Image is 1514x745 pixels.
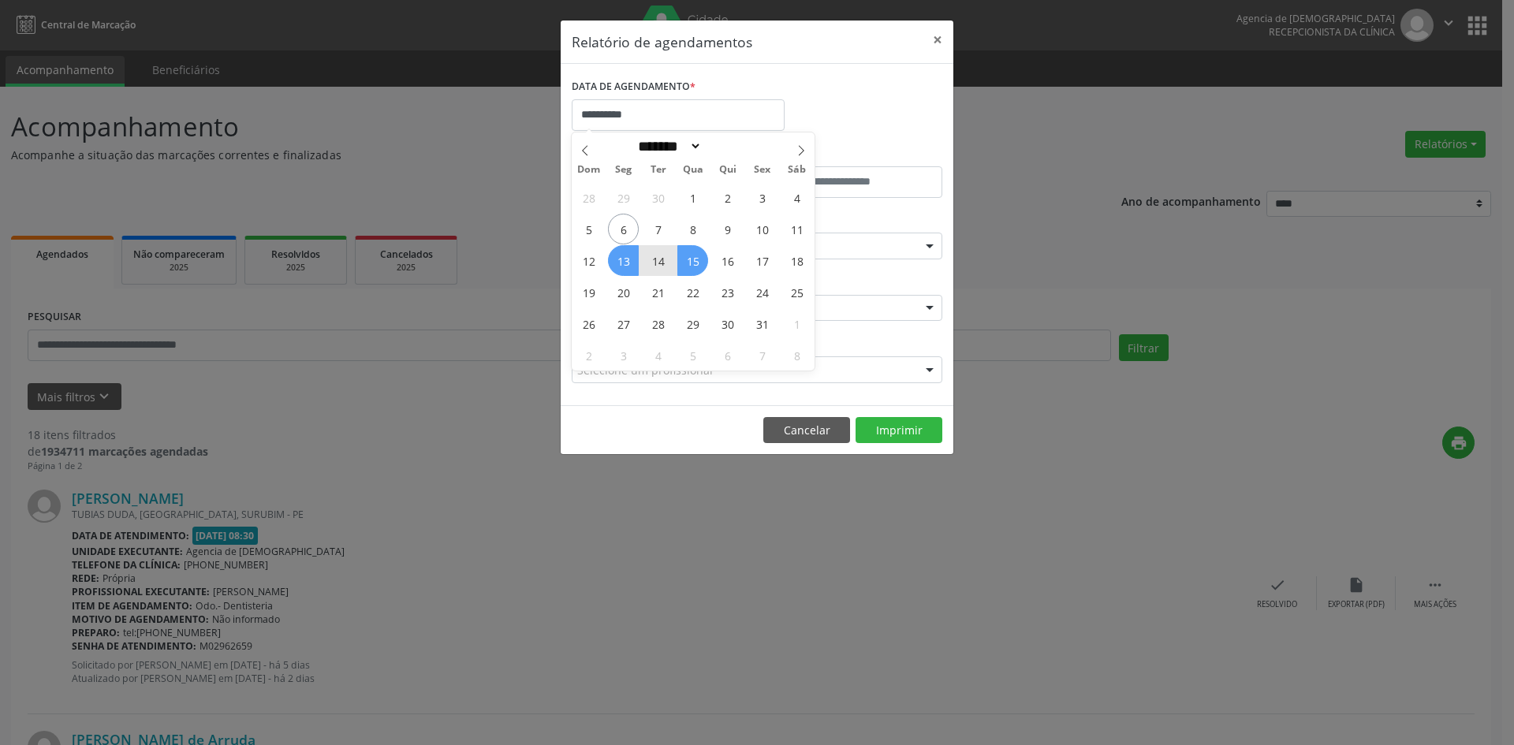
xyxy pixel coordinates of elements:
span: Outubro 9, 2025 [712,214,743,244]
span: Outubro 4, 2025 [781,182,812,213]
span: Selecione um profissional [577,362,713,378]
button: Close [922,20,953,59]
span: Novembro 6, 2025 [712,340,743,371]
select: Month [632,138,702,155]
span: Novembro 1, 2025 [781,308,812,339]
span: Setembro 29, 2025 [608,182,639,213]
span: Outubro 19, 2025 [573,277,604,307]
span: Outubro 14, 2025 [643,245,673,276]
button: Imprimir [856,417,942,444]
span: Novembro 7, 2025 [747,340,778,371]
span: Outubro 23, 2025 [712,277,743,307]
span: Outubro 30, 2025 [712,308,743,339]
span: Outubro 31, 2025 [747,308,778,339]
span: Outubro 25, 2025 [781,277,812,307]
span: Outubro 29, 2025 [677,308,708,339]
span: Novembro 5, 2025 [677,340,708,371]
span: Outubro 5, 2025 [573,214,604,244]
span: Setembro 28, 2025 [573,182,604,213]
span: Qui [710,165,745,175]
span: Outubro 24, 2025 [747,277,778,307]
input: Year [702,138,754,155]
span: Sáb [780,165,815,175]
span: Outubro 10, 2025 [747,214,778,244]
span: Dom [572,165,606,175]
h5: Relatório de agendamentos [572,32,752,52]
span: Outubro 12, 2025 [573,245,604,276]
span: Outubro 1, 2025 [677,182,708,213]
span: Seg [606,165,641,175]
span: Outubro 16, 2025 [712,245,743,276]
span: Outubro 21, 2025 [643,277,673,307]
span: Outubro 11, 2025 [781,214,812,244]
span: Outubro 6, 2025 [608,214,639,244]
span: Outubro 8, 2025 [677,214,708,244]
span: Outubro 20, 2025 [608,277,639,307]
span: Ter [641,165,676,175]
span: Qua [676,165,710,175]
span: Outubro 7, 2025 [643,214,673,244]
span: Outubro 18, 2025 [781,245,812,276]
span: Outubro 28, 2025 [643,308,673,339]
span: Outubro 26, 2025 [573,308,604,339]
span: Novembro 4, 2025 [643,340,673,371]
span: Outubro 22, 2025 [677,277,708,307]
span: Outubro 3, 2025 [747,182,778,213]
span: Sex [745,165,780,175]
span: Outubro 13, 2025 [608,245,639,276]
span: Outubro 27, 2025 [608,308,639,339]
span: Setembro 30, 2025 [643,182,673,213]
button: Cancelar [763,417,850,444]
label: ATÉ [761,142,942,166]
span: Outubro 17, 2025 [747,245,778,276]
span: Novembro 2, 2025 [573,340,604,371]
span: Outubro 15, 2025 [677,245,708,276]
span: Outubro 2, 2025 [712,182,743,213]
span: Novembro 8, 2025 [781,340,812,371]
span: Novembro 3, 2025 [608,340,639,371]
label: DATA DE AGENDAMENTO [572,75,695,99]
